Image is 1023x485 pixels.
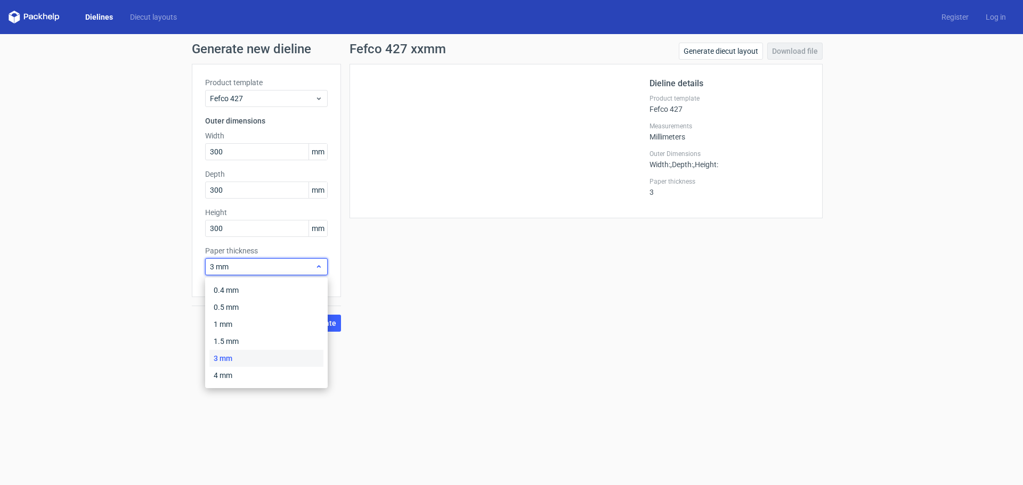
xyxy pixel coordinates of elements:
h1: Generate new dieline [192,43,831,55]
span: 3 mm [210,261,315,272]
label: Product template [205,77,328,88]
span: mm [308,182,327,198]
label: Width [205,130,328,141]
a: Register [933,12,977,22]
div: Millimeters [649,122,809,141]
div: 1 mm [209,316,323,333]
a: Dielines [77,12,121,22]
a: Diecut layouts [121,12,185,22]
label: Outer Dimensions [649,150,809,158]
span: mm [308,144,327,160]
a: Generate diecut layout [679,43,763,60]
h1: Fefco 427 xxmm [350,43,446,55]
span: Fefco 427 [210,93,315,104]
div: 4 mm [209,367,323,384]
span: Width : [649,160,670,169]
span: , Depth : [670,160,693,169]
div: 1.5 mm [209,333,323,350]
label: Product template [649,94,809,103]
label: Depth [205,169,328,179]
h2: Dieline details [649,77,809,90]
label: Measurements [649,122,809,130]
label: Height [205,207,328,218]
h3: Outer dimensions [205,116,328,126]
div: 3 mm [209,350,323,367]
div: Fefco 427 [649,94,809,113]
div: 0.4 mm [209,282,323,299]
div: 3 [649,177,809,196]
span: mm [308,220,327,236]
div: 0.5 mm [209,299,323,316]
label: Paper thickness [205,245,328,256]
a: Log in [977,12,1014,22]
label: Paper thickness [649,177,809,186]
span: , Height : [693,160,718,169]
